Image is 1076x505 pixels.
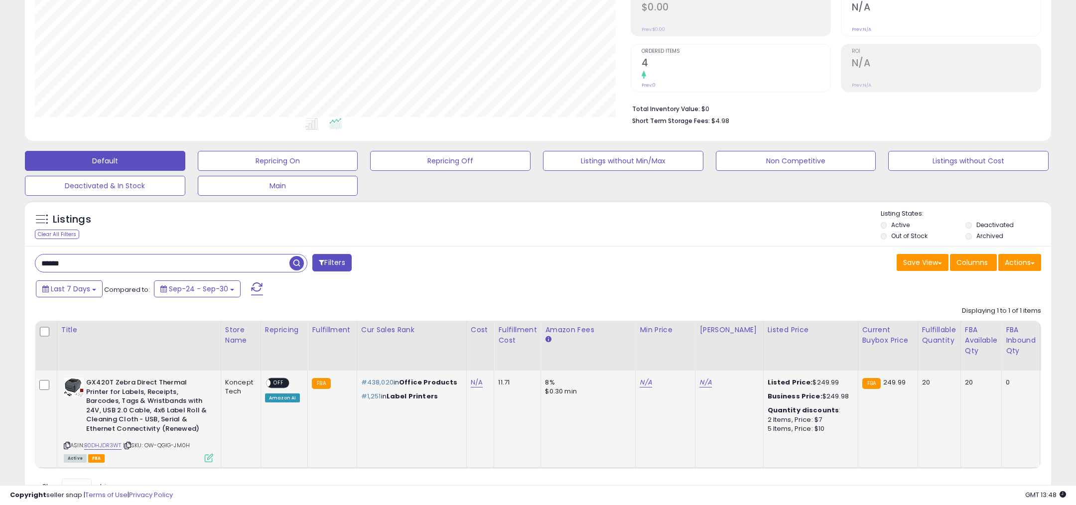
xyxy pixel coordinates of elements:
a: N/A [699,378,711,387]
span: $4.98 [711,116,729,126]
span: Label Printers [387,391,438,401]
h2: N/A [852,57,1041,71]
div: [PERSON_NAME] [699,325,759,335]
a: B0DHJDR3WT [84,441,122,450]
button: Columns [950,254,997,271]
span: Last 7 Days [51,284,90,294]
div: Displaying 1 to 1 of 1 items [962,306,1041,316]
div: Current Buybox Price [862,325,914,346]
a: N/A [640,378,652,387]
label: Deactivated [976,221,1014,229]
label: Archived [976,232,1003,240]
div: FBA Available Qty [965,325,997,356]
span: Sep-24 - Sep-30 [169,284,228,294]
div: ASIN: [64,378,213,461]
div: : [768,406,850,415]
div: $249.99 [768,378,850,387]
div: Fulfillable Quantity [922,325,956,346]
span: Compared to: [104,285,150,294]
a: N/A [471,378,483,387]
label: Out of Stock [891,232,928,240]
li: $0 [632,102,1034,114]
p: in [361,392,459,401]
button: Sep-24 - Sep-30 [154,280,241,297]
b: Quantity discounts [768,405,839,415]
h5: Listings [53,213,91,227]
span: #438,020 [361,378,394,387]
div: Listed Price [768,325,854,335]
button: Deactivated & In Stock [25,176,185,196]
button: Last 7 Days [36,280,103,297]
span: | SKU: OW-QGIG-JM0H [123,441,190,449]
a: Privacy Policy [129,490,173,500]
div: Repricing [265,325,303,335]
div: 20 [965,378,994,387]
small: Amazon Fees. [545,335,551,344]
div: Koncept Tech [225,378,253,396]
div: Store Name [225,325,257,346]
button: Save View [897,254,948,271]
img: 4140fSJPtxL._SL40_.jpg [64,378,84,397]
span: 249.99 [883,378,906,387]
strong: Copyright [10,490,46,500]
div: 11.71 [498,378,533,387]
button: Listings without Cost [888,151,1049,171]
h2: 4 [642,57,830,71]
div: Clear All Filters [35,230,79,239]
div: $249.98 [768,392,850,401]
div: FBA inbound Qty [1006,325,1036,356]
span: #1,251 [361,391,381,401]
b: Total Inventory Value: [632,105,700,113]
small: Prev: N/A [852,82,871,88]
button: Repricing Off [370,151,531,171]
div: 8% [545,378,628,387]
div: Title [61,325,217,335]
span: ROI [852,49,1041,54]
small: Prev: N/A [852,26,871,32]
span: 2025-10-9 13:48 GMT [1025,490,1066,500]
div: 2 Items, Price: $7 [768,415,850,424]
div: Amazon AI [265,393,300,402]
small: Prev: $0.00 [642,26,665,32]
small: Prev: 0 [642,82,656,88]
label: Active [891,221,910,229]
b: Listed Price: [768,378,813,387]
div: Fulfillment [312,325,352,335]
span: FBA [88,454,105,463]
span: Show: entries [42,482,114,491]
p: Listing States: [881,209,1052,219]
small: FBA [862,378,881,389]
b: Business Price: [768,391,822,401]
b: GX420T Zebra Direct Thermal Printer for Labels, Receipts, Barcodes, Tags & Wristbands with 24V, U... [86,378,207,436]
div: Amazon Fees [545,325,631,335]
div: 20 [922,378,953,387]
div: Cost [471,325,490,335]
span: Columns [956,257,988,267]
div: 5 Items, Price: $10 [768,424,850,433]
p: in [361,378,459,387]
div: $0.30 min [545,387,628,396]
button: Default [25,151,185,171]
span: All listings currently available for purchase on Amazon [64,454,87,463]
a: Terms of Use [85,490,128,500]
button: Repricing On [198,151,358,171]
div: 0 [1006,378,1032,387]
div: Min Price [640,325,691,335]
small: FBA [312,378,330,389]
div: Cur Sales Rank [361,325,462,335]
b: Short Term Storage Fees: [632,117,710,125]
button: Non Competitive [716,151,876,171]
h2: $0.00 [642,1,830,15]
span: Office Products [399,378,457,387]
button: Filters [312,254,351,271]
div: Fulfillment Cost [498,325,537,346]
h2: N/A [852,1,1041,15]
div: seller snap | | [10,491,173,500]
span: Ordered Items [642,49,830,54]
button: Main [198,176,358,196]
span: OFF [270,379,286,387]
button: Actions [998,254,1041,271]
button: Listings without Min/Max [543,151,703,171]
